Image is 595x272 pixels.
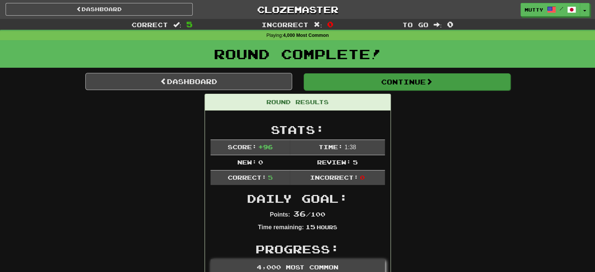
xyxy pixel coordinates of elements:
[319,143,343,150] span: Time:
[314,22,322,28] span: :
[305,223,315,230] span: 15
[327,20,333,29] span: 0
[317,159,351,166] span: Review:
[258,143,273,150] span: + 96
[85,73,292,90] a: Dashboard
[268,174,273,181] span: 5
[360,174,365,181] span: 0
[204,3,391,16] a: Clozemaster
[262,21,308,28] span: Incorrect
[258,224,304,230] strong: Time remaining:
[228,143,257,150] span: Score:
[447,20,453,29] span: 0
[258,159,263,166] span: 0
[270,211,290,218] strong: Points:
[353,159,358,166] span: 5
[186,20,193,29] span: 5
[228,174,266,181] span: Correct:
[434,22,442,28] span: :
[560,6,563,11] span: /
[283,33,329,38] strong: 4,000 Most Common
[304,73,510,90] button: Continue
[205,94,390,111] div: Round Results
[132,21,168,28] span: Correct
[211,192,385,205] h2: Daily Goal:
[6,3,193,16] a: Dashboard
[173,22,181,28] span: :
[211,243,385,255] h2: Progress:
[3,47,592,61] h1: Round Complete!
[402,21,428,28] span: To go
[345,144,356,150] span: 1 : 38
[310,174,358,181] span: Incorrect:
[317,224,337,230] small: Hours
[211,124,385,136] h2: Stats:
[525,6,543,13] span: mutty
[293,211,325,218] span: / 100
[237,159,257,166] span: New:
[520,3,580,16] a: mutty /
[293,209,306,218] span: 36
